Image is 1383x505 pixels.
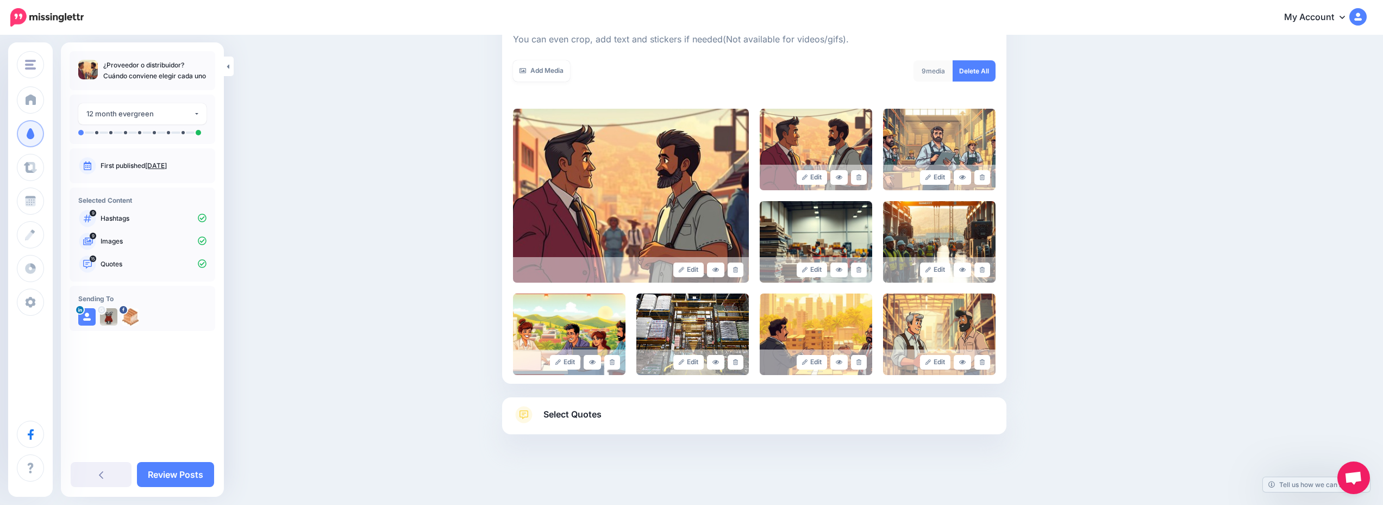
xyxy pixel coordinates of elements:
[90,210,96,216] span: 9
[103,60,206,82] p: ¿Proveedor o distribuidor? Cuándo conviene elegir cada uno
[673,263,704,277] a: Edit
[78,103,206,124] button: 12 month evergreen
[797,170,828,185] a: Edit
[543,407,602,422] span: Select Quotes
[636,294,749,375] img: f67fe5d4ce6e7e9574a648c469b25fbc_large.jpg
[513,294,625,375] img: c5dd16fb4309a9599e59f9536cc5161d_large.jpg
[797,263,828,277] a: Edit
[913,60,953,82] div: media
[953,60,996,82] a: Delete All
[760,109,872,190] img: 3719f9679daec3143f0e2c7f652a8552_large.jpg
[513,109,749,283] img: 5c017e458126d6f4436ea1374b5dac32_large.jpg
[920,263,951,277] a: Edit
[90,255,96,262] span: 15
[86,108,193,120] div: 12 month evergreen
[1263,477,1370,492] a: Tell us how we can improve
[550,355,581,370] a: Edit
[101,214,206,223] p: Hashtags
[883,109,996,190] img: 9eb7c7fa390bcab90803c000ec906721_large.jpg
[101,236,206,246] p: Images
[78,295,206,303] h4: Sending To
[145,161,167,170] a: [DATE]
[760,294,872,375] img: 57eaa554502f8d0eeb2a4c76e6f09204_large.jpg
[122,308,139,326] img: 505842553_10171307126590567_8492833307433161057_n-bsa154103.jpg
[797,355,828,370] a: Edit
[90,233,96,239] span: 9
[513,60,570,82] a: Add Media
[760,201,872,283] img: 6e5b28a7439e9e0907d9b000233ee373_large.jpg
[1337,462,1370,494] a: Chat abierto
[101,161,206,171] p: First published
[922,67,926,75] span: 9
[883,294,996,375] img: fa7c6e3c938162cad8cef059a339010c_large.jpg
[513,406,996,434] a: Select Quotes
[78,60,98,79] img: 5c017e458126d6f4436ea1374b5dac32_thumb.jpg
[78,196,206,204] h4: Selected Content
[513,13,996,375] div: Select Media
[883,201,996,283] img: e4eeafee1b6c0201d4ede549967d14d8_large.jpg
[25,60,36,70] img: menu.png
[78,308,96,326] img: user_default_image.png
[100,308,117,326] img: ACg8ocKxRlMbYKFP6amKlZ9YhS9CWXVlLF9iCee_e-_YRxK_u7TF93Wzs96-c-79505.png
[1273,4,1367,31] a: My Account
[920,355,951,370] a: Edit
[101,259,206,269] p: Quotes
[10,8,84,27] img: Missinglettr
[920,170,951,185] a: Edit
[673,355,704,370] a: Edit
